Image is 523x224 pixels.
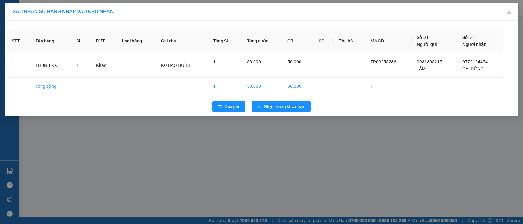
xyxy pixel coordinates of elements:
[217,104,222,109] span: rollback
[242,29,282,53] th: Tổng cước
[7,53,30,78] td: 1
[242,78,282,95] td: 50.000
[257,104,261,109] span: download
[365,78,412,95] td: 1
[252,101,311,112] button: downloadNhập hàng kho nhận
[156,29,208,53] th: Ghi chú
[462,35,475,40] span: Số ĐT
[417,35,429,40] span: Số ĐT
[462,42,487,47] span: Người nhận
[462,66,484,71] span: CHỊ DỮNG
[91,29,117,53] th: ĐVT
[7,29,30,53] th: STT
[76,63,79,68] span: 1
[417,66,426,71] span: TÂM
[462,59,488,64] span: 0772124474
[208,78,242,95] td: 1
[30,78,71,95] td: Tổng cộng
[500,3,518,21] button: Close
[417,59,442,64] span: 0981305217
[371,59,396,64] span: TP09255286
[417,42,437,47] span: Người gửi
[287,59,301,64] span: 50.000
[247,59,261,64] span: 50.000
[208,29,242,53] th: Tổng SL
[365,29,412,53] th: Mã GD
[334,29,365,53] th: Thu hộ
[313,29,334,53] th: CC
[213,59,216,64] span: 1
[161,63,191,68] span: KO BAO HƯ BỂ
[212,101,245,112] button: rollbackQuay lại
[507,9,512,14] span: close
[91,53,117,78] td: Khác
[117,29,156,53] th: Loại hàng
[30,53,71,78] td: THÙNG KK
[264,103,306,110] span: Nhập hàng kho nhận
[30,29,71,53] th: Tên hàng
[71,29,91,53] th: SL
[282,29,313,53] th: CR
[224,103,240,110] span: Quay lại
[13,9,113,15] span: XÁC NHẬN SỐ HÀNG NHẬP VÀO KHO NHẬN
[282,78,313,95] td: 50.000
